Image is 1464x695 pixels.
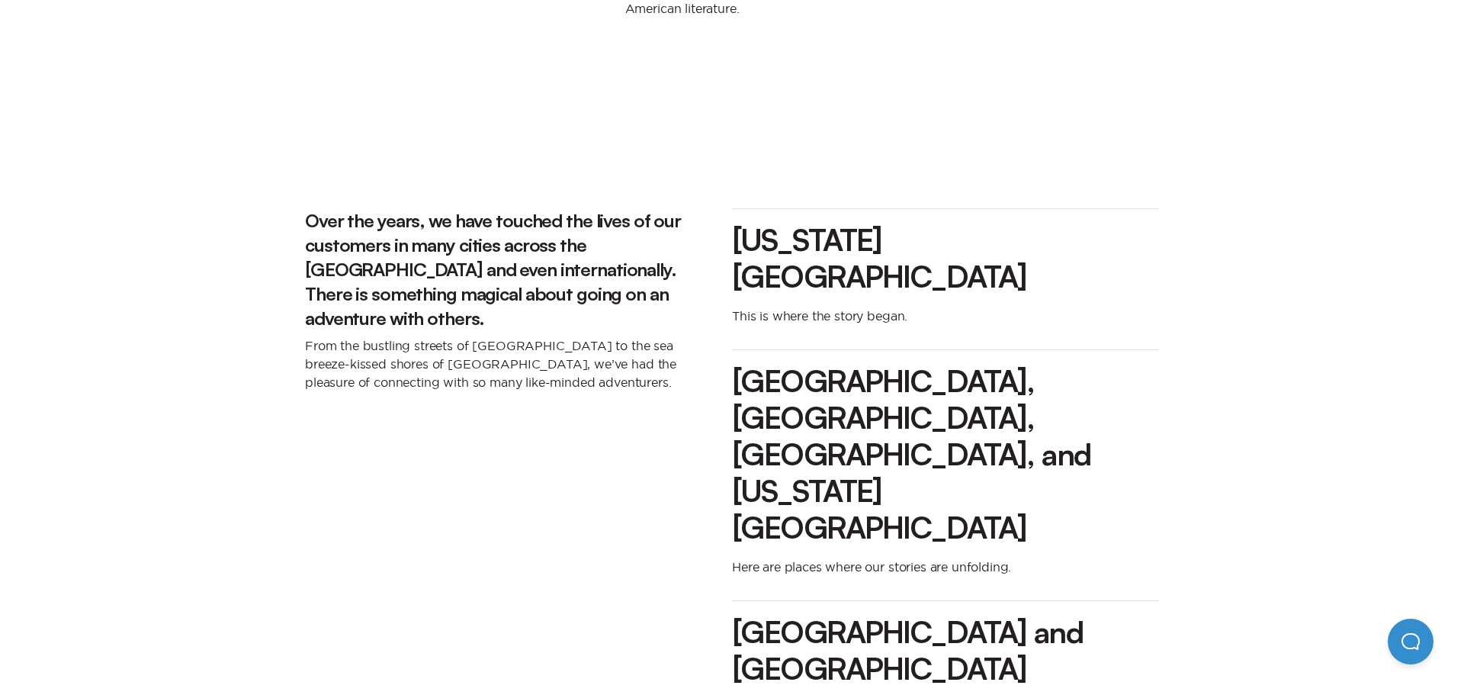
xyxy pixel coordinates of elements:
p: This is where the story began. [732,307,1159,325]
h3: [GEOGRAPHIC_DATA], [GEOGRAPHIC_DATA], [GEOGRAPHIC_DATA], and [US_STATE][GEOGRAPHIC_DATA] [732,362,1159,545]
iframe: Help Scout Beacon - Open [1388,619,1433,664]
h3: [GEOGRAPHIC_DATA] and [GEOGRAPHIC_DATA] [732,613,1159,687]
p: From the bustling streets of [GEOGRAPHIC_DATA] to the sea breeze-kissed shores of [GEOGRAPHIC_DAT... [305,336,732,391]
h3: Over the years, we have touched the lives of our customers in many cities across the [GEOGRAPHIC_... [305,208,732,330]
p: Here are places where our stories are unfolding. [732,558,1159,576]
h3: [US_STATE][GEOGRAPHIC_DATA] [732,221,1159,294]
